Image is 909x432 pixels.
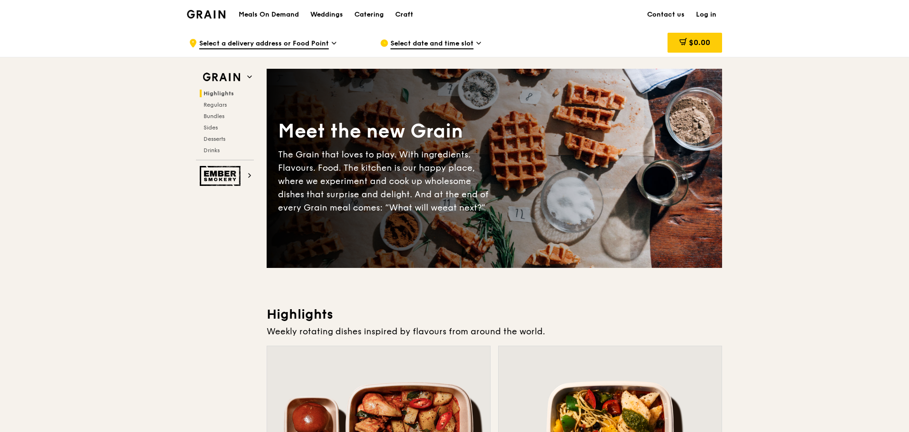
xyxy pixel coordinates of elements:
[204,101,227,108] span: Regulars
[200,69,243,86] img: Grain web logo
[204,90,234,97] span: Highlights
[204,136,225,142] span: Desserts
[689,38,710,47] span: $0.00
[349,0,390,29] a: Catering
[239,10,299,19] h1: Meals On Demand
[199,39,329,49] span: Select a delivery address or Food Point
[267,306,722,323] h3: Highlights
[200,166,243,186] img: Ember Smokery web logo
[390,0,419,29] a: Craft
[278,148,494,214] div: The Grain that loves to play. With ingredients. Flavours. Food. The kitchen is our happy place, w...
[278,119,494,144] div: Meet the new Grain
[204,147,220,154] span: Drinks
[204,124,218,131] span: Sides
[690,0,722,29] a: Log in
[354,0,384,29] div: Catering
[390,39,473,49] span: Select date and time slot
[204,113,224,119] span: Bundles
[641,0,690,29] a: Contact us
[443,202,485,213] span: eat next?”
[395,0,413,29] div: Craft
[267,325,722,338] div: Weekly rotating dishes inspired by flavours from around the world.
[187,10,225,18] img: Grain
[305,0,349,29] a: Weddings
[310,0,343,29] div: Weddings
